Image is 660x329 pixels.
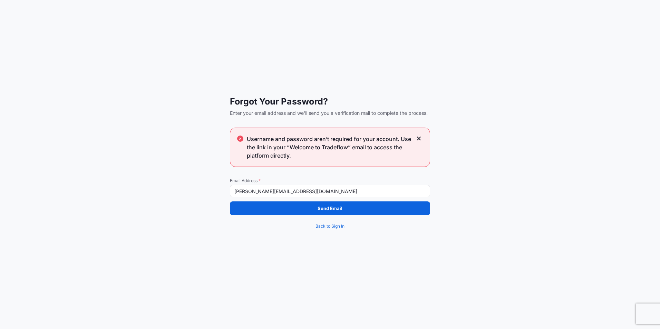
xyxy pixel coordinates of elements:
[230,110,430,117] span: Enter your email address and we'll send you a verification mail to complete the process.
[230,201,430,215] button: Send Email
[230,96,430,107] span: Forgot Your Password?
[316,223,344,230] span: Back to Sign In
[247,135,412,160] span: Username and password aren’t required for your account. Use the link in your “Welcome to Tradeflo...
[230,185,430,197] input: example@gmail.com
[230,219,430,233] a: Back to Sign In
[318,205,342,212] p: Send Email
[230,178,430,183] span: Email Address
